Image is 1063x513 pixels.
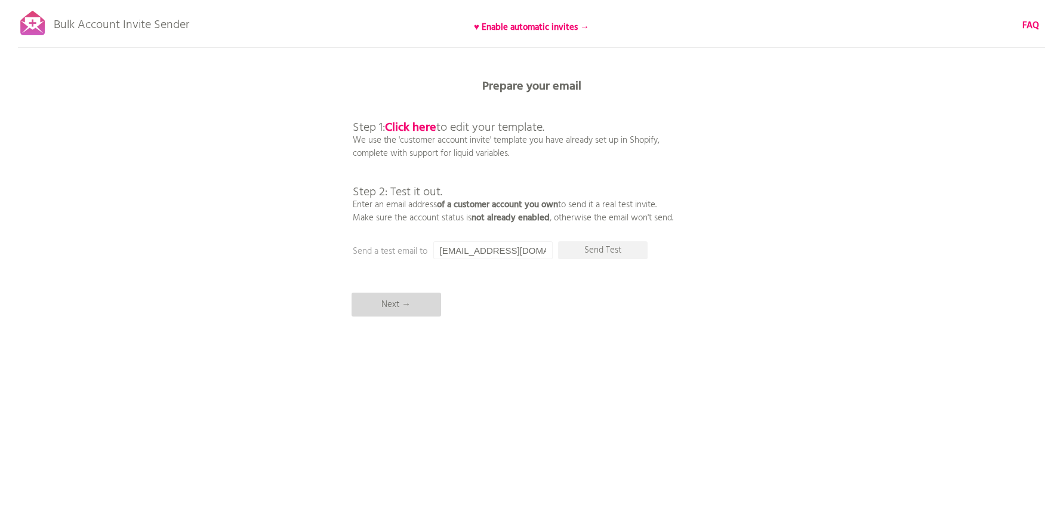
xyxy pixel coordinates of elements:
span: Step 2: Test it out. [353,183,442,202]
p: We use the 'customer account invite' template you have already set up in Shopify, complete with s... [353,96,673,225]
span: Step 1: to edit your template. [353,118,544,137]
b: Prepare your email [482,77,581,96]
a: FAQ [1022,19,1039,32]
p: Send Test [558,241,648,259]
b: FAQ [1022,19,1039,33]
p: Bulk Account Invite Sender [54,7,189,37]
b: not already enabled [472,211,550,225]
b: ♥ Enable automatic invites → [474,20,589,35]
b: of a customer account you own [437,198,558,212]
a: Click here [385,118,436,137]
p: Next → [352,293,441,317]
p: Send a test email to [353,245,591,258]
